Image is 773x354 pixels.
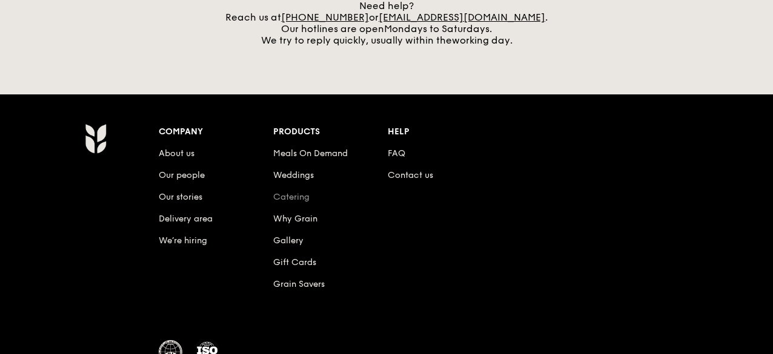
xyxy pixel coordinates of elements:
[384,23,492,34] span: Mondays to Saturdays.
[159,170,205,180] a: Our people
[281,11,369,23] a: [PHONE_NUMBER]
[273,170,314,180] a: Weddings
[273,279,325,289] a: Grain Savers
[159,192,202,202] a: Our stories
[159,123,273,140] div: Company
[85,123,106,154] img: Grain
[159,148,194,159] a: About us
[159,214,213,224] a: Delivery area
[273,192,310,202] a: Catering
[388,148,405,159] a: FAQ
[273,235,304,246] a: Gallery
[452,34,513,46] span: working day.
[273,148,348,159] a: Meals On Demand
[388,170,433,180] a: Contact us
[379,11,545,23] a: [EMAIL_ADDRESS][DOMAIN_NAME]
[273,257,316,267] a: Gift Cards
[273,214,317,224] a: Why Grain
[388,123,502,140] div: Help
[273,123,388,140] div: Products
[159,235,207,246] a: We’re hiring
